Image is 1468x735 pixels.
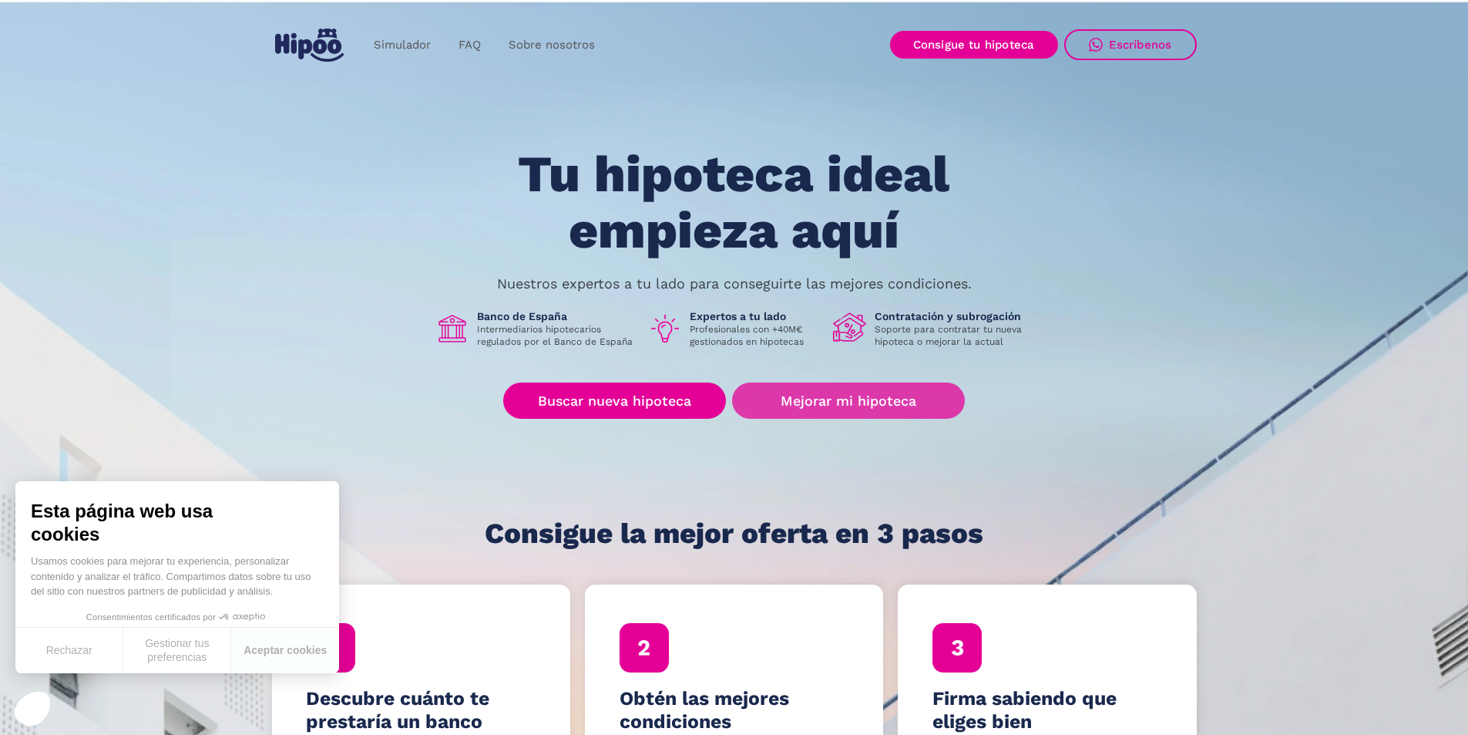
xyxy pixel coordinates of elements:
h4: Firma sabiendo que eliges bien [932,687,1162,733]
a: home [272,22,348,68]
h4: Obtén las mejores condiciones [620,687,849,733]
p: Soporte para contratar tu nueva hipoteca o mejorar la actual [875,323,1033,348]
p: Profesionales con +40M€ gestionados en hipotecas [690,323,821,348]
h1: Banco de España [477,309,636,323]
h1: Tu hipoteca ideal empieza aquí [442,147,1026,258]
a: Buscar nueva hipoteca [503,383,726,419]
p: Intermediarios hipotecarios regulados por el Banco de España [477,323,636,348]
a: Escríbenos [1064,29,1197,60]
a: Mejorar mi hipoteca [732,383,964,419]
a: Sobre nosotros [495,30,609,60]
h1: Expertos a tu lado [690,309,821,323]
h4: Descubre cuánto te prestaría un banco [306,687,536,733]
a: FAQ [445,30,495,60]
h1: Consigue la mejor oferta en 3 pasos [485,518,983,549]
h1: Contratación y subrogación [875,309,1033,323]
a: Consigue tu hipoteca [890,31,1058,59]
p: Nuestros expertos a tu lado para conseguirte las mejores condiciones. [497,278,972,290]
a: Simulador [360,30,445,60]
div: Escríbenos [1109,38,1172,52]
